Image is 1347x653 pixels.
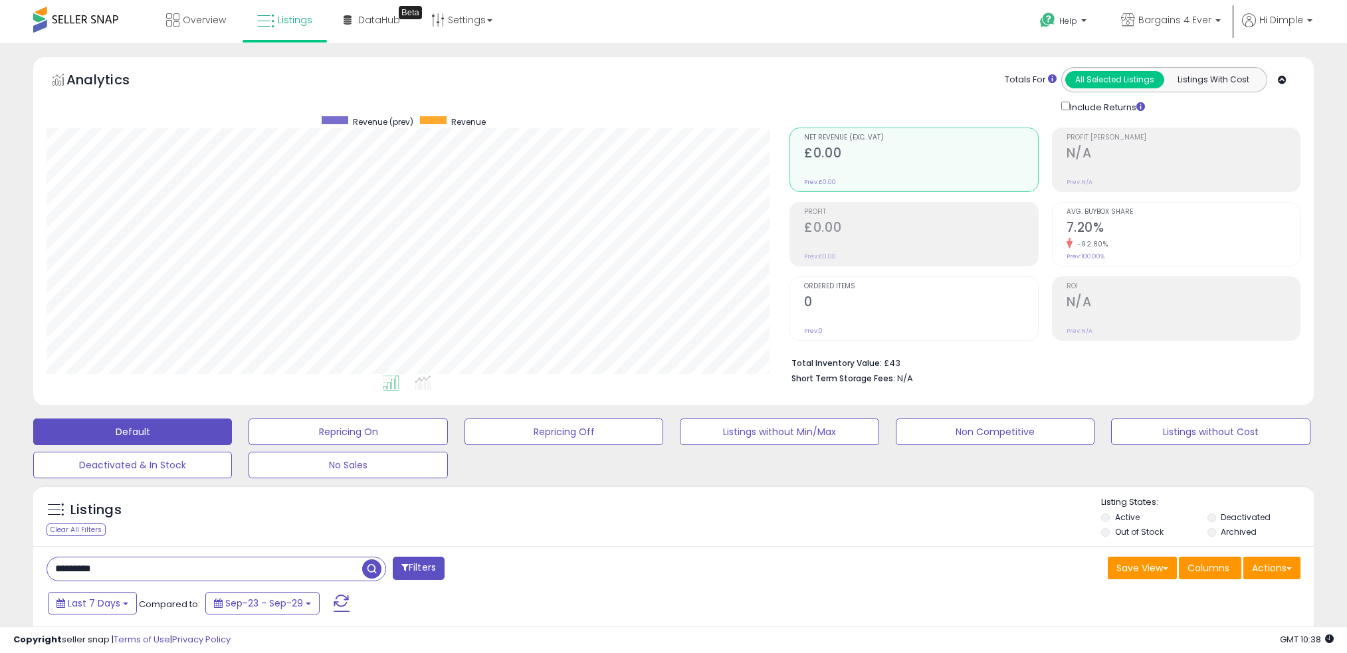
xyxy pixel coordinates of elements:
[278,13,312,27] span: Listings
[139,598,200,610] span: Compared to:
[897,372,913,385] span: N/A
[33,452,232,478] button: Deactivated & In Stock
[804,220,1037,238] h2: £0.00
[1115,512,1140,523] label: Active
[393,557,445,580] button: Filters
[1243,557,1300,579] button: Actions
[1221,512,1271,523] label: Deactivated
[399,6,422,19] div: Tooltip anchor
[1039,12,1056,29] i: Get Help
[249,419,447,445] button: Repricing On
[804,178,836,186] small: Prev: £0.00
[1005,74,1057,86] div: Totals For
[33,419,232,445] button: Default
[66,70,155,92] h5: Analytics
[804,209,1037,216] span: Profit
[1067,134,1300,141] span: Profit [PERSON_NAME]
[48,592,137,614] button: Last 7 Days
[1067,327,1092,335] small: Prev: N/A
[47,523,106,536] div: Clear All Filters
[791,373,895,384] b: Short Term Storage Fees:
[680,419,879,445] button: Listings without Min/Max
[172,633,231,646] a: Privacy Policy
[1067,220,1300,238] h2: 7.20%
[1280,633,1334,646] span: 2025-10-7 10:38 GMT
[1259,13,1303,27] span: Hi Dimple
[804,283,1037,290] span: Ordered Items
[1242,13,1312,43] a: Hi Dimple
[358,13,400,27] span: DataHub
[225,597,303,610] span: Sep-23 - Sep-29
[1115,526,1164,537] label: Out of Stock
[114,633,170,646] a: Terms of Use
[249,452,447,478] button: No Sales
[1067,145,1300,163] h2: N/A
[1179,557,1241,579] button: Columns
[1067,252,1104,260] small: Prev: 100.00%
[451,116,486,128] span: Revenue
[183,13,226,27] span: Overview
[1029,2,1100,43] a: Help
[68,597,120,610] span: Last 7 Days
[1138,13,1211,27] span: Bargains 4 Ever
[205,592,320,614] button: Sep-23 - Sep-29
[1067,178,1092,186] small: Prev: N/A
[1101,496,1314,509] p: Listing States:
[804,252,836,260] small: Prev: £0.00
[1067,294,1300,312] h2: N/A
[1067,209,1300,216] span: Avg. Buybox Share
[1051,99,1161,114] div: Include Returns
[13,634,231,646] div: seller snap | |
[353,116,413,128] span: Revenue (prev)
[1188,561,1229,575] span: Columns
[1073,239,1108,249] small: -92.80%
[896,419,1094,445] button: Non Competitive
[804,134,1037,141] span: Net Revenue (Exc. VAT)
[1221,526,1257,537] label: Archived
[1065,71,1164,88] button: All Selected Listings
[1067,283,1300,290] span: ROI
[791,357,882,369] b: Total Inventory Value:
[465,419,663,445] button: Repricing Off
[1108,557,1177,579] button: Save View
[804,294,1037,312] h2: 0
[1111,419,1310,445] button: Listings without Cost
[804,327,823,335] small: Prev: 0
[1164,71,1263,88] button: Listings With Cost
[13,633,62,646] strong: Copyright
[791,354,1291,370] li: £43
[1059,15,1077,27] span: Help
[70,501,122,519] h5: Listings
[804,145,1037,163] h2: £0.00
